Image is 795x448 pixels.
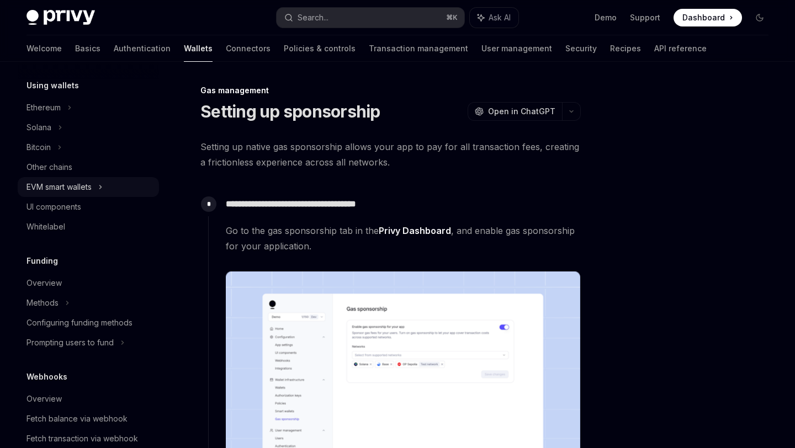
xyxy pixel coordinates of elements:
[298,11,328,24] div: Search...
[75,35,100,62] a: Basics
[26,254,58,268] h5: Funding
[674,9,742,26] a: Dashboard
[751,9,768,26] button: Toggle dark mode
[284,35,356,62] a: Policies & controls
[488,106,555,117] span: Open in ChatGPT
[26,121,51,134] div: Solana
[654,35,707,62] a: API reference
[18,197,159,217] a: UI components
[200,102,380,121] h1: Setting up sponsorship
[26,101,61,114] div: Ethereum
[26,432,138,445] div: Fetch transaction via webhook
[226,35,271,62] a: Connectors
[26,141,51,154] div: Bitcoin
[481,35,552,62] a: User management
[18,217,159,237] a: Whitelabel
[468,102,562,121] button: Open in ChatGPT
[26,161,72,174] div: Other chains
[200,139,581,170] span: Setting up native gas sponsorship allows your app to pay for all transaction fees, creating a fri...
[26,296,59,310] div: Methods
[18,389,159,409] a: Overview
[26,392,62,406] div: Overview
[595,12,617,23] a: Demo
[565,35,597,62] a: Security
[26,180,92,194] div: EVM smart wallets
[184,35,213,62] a: Wallets
[18,157,159,177] a: Other chains
[18,273,159,293] a: Overview
[26,412,128,425] div: Fetch balance via webhook
[277,8,464,28] button: Search...⌘K
[630,12,660,23] a: Support
[226,223,580,254] span: Go to the gas sponsorship tab in the , and enable gas sponsorship for your application.
[26,35,62,62] a: Welcome
[379,225,451,237] a: Privy Dashboard
[26,336,114,349] div: Prompting users to fund
[26,10,95,25] img: dark logo
[470,8,518,28] button: Ask AI
[26,370,67,383] h5: Webhooks
[200,85,581,96] div: Gas management
[446,13,458,22] span: ⌘ K
[369,35,468,62] a: Transaction management
[26,220,65,233] div: Whitelabel
[26,316,132,329] div: Configuring funding methods
[682,12,725,23] span: Dashboard
[26,200,81,214] div: UI components
[26,276,62,290] div: Overview
[489,12,511,23] span: Ask AI
[610,35,641,62] a: Recipes
[18,409,159,429] a: Fetch balance via webhook
[18,313,159,333] a: Configuring funding methods
[114,35,171,62] a: Authentication
[26,79,79,92] h5: Using wallets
